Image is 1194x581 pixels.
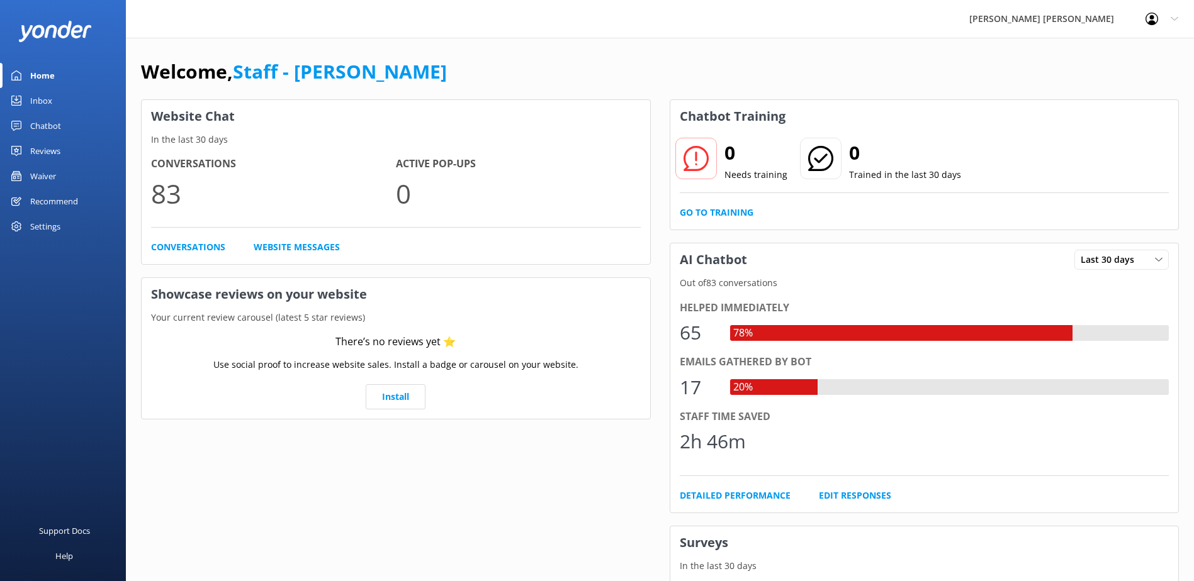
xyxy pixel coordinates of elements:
h1: Welcome, [141,57,447,87]
div: Inbox [30,88,52,113]
div: Staff time saved [680,409,1169,425]
span: Last 30 days [1081,253,1142,267]
p: In the last 30 days [670,559,1179,573]
div: Help [55,543,73,568]
h3: Surveys [670,526,1179,559]
img: yonder-white-logo.png [19,21,91,41]
div: 2h 46m [680,426,746,456]
p: Needs training [724,168,787,182]
a: Website Messages [254,240,340,254]
div: There’s no reviews yet ⭐ [335,334,456,350]
a: Staff - [PERSON_NAME] [233,58,447,84]
div: Chatbot [30,113,61,138]
p: Trained in the last 30 days [849,168,961,182]
div: Helped immediately [680,300,1169,316]
h3: Chatbot Training [670,100,795,133]
h2: 0 [724,138,787,168]
h3: AI Chatbot [670,243,757,276]
h4: Active Pop-ups [396,156,641,172]
div: 17 [680,372,718,402]
p: Out of 83 conversations [670,276,1179,290]
p: 83 [151,172,396,214]
div: Settings [30,214,60,239]
p: In the last 30 days [142,133,650,147]
h2: 0 [849,138,961,168]
div: Support Docs [39,518,90,543]
a: Go to Training [680,206,753,219]
a: Detailed Performance [680,489,791,502]
h3: Website Chat [142,100,650,133]
a: Install [366,384,425,409]
p: Use social proof to increase website sales. Install a badge or carousel on your website. [213,358,578,372]
div: Home [30,63,55,88]
div: 78% [730,325,756,341]
h3: Showcase reviews on your website [142,278,650,311]
p: 0 [396,172,641,214]
div: 65 [680,318,718,348]
h4: Conversations [151,156,396,172]
a: Conversations [151,240,225,254]
div: Reviews [30,138,60,163]
a: Edit Responses [819,489,891,502]
div: Emails gathered by bot [680,354,1169,370]
p: Your current review carousel (latest 5 star reviews) [142,311,650,324]
div: Waiver [30,163,56,189]
div: Recommend [30,189,78,214]
div: 20% [730,379,756,396]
